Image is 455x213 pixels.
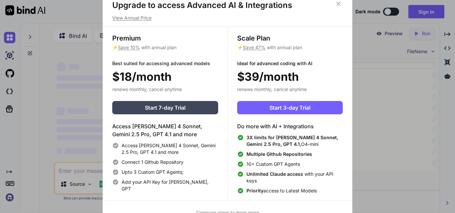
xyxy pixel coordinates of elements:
span: 3X limits for [PERSON_NAME] 4 Sonnet, Gemini 2.5 Pro, GPT 4.1, [246,135,338,147]
p: Best suited for accessing advanced models [112,60,218,67]
p: Ideal for advanced coding with AI [237,60,343,67]
span: Connect 1 Github Repository [122,159,184,165]
h4: Do more with AI + Integrations [237,122,343,130]
span: Start 3-day Trial [269,104,310,112]
span: $39/month [237,68,299,85]
h3: Premium [112,34,218,43]
span: Access [PERSON_NAME] 4 Sonnet, Gemini 2.5 Pro, GPT 4.1 and more [122,142,218,156]
span: with your API keys [246,171,343,184]
span: Multiple Github Repositories [246,151,312,157]
span: O4-mini [246,134,343,148]
p: ⚡ with annual plan [112,44,218,51]
button: Start 3-day Trial [237,101,343,114]
span: renews monthly, cancel anytime [237,86,307,92]
span: $18/month [112,68,172,85]
span: access to Latest Models [246,187,317,194]
button: Start 7-day Trial [112,101,218,114]
span: Add your API Key for [PERSON_NAME], GPT [122,179,218,192]
span: renews monthly, cancel anytime [112,86,182,92]
span: Save 47% [243,45,265,50]
h4: Access [PERSON_NAME] 4 Sonnet, Gemini 2.5 Pro, GPT 4.1 and more [112,122,218,138]
span: Start 7-day Trial [145,104,186,112]
span: Priority [246,188,263,193]
h3: Scale Plan [237,34,343,43]
span: Upto 3 Custom GPT Agents; [122,169,184,175]
span: Unlimited Claude access [246,171,304,177]
span: 10+ Custom GPT Agents [246,161,300,167]
span: Save 10% [118,45,140,50]
p: View Annual Price [112,15,343,21]
p: ⚡ with annual plan [237,44,343,51]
